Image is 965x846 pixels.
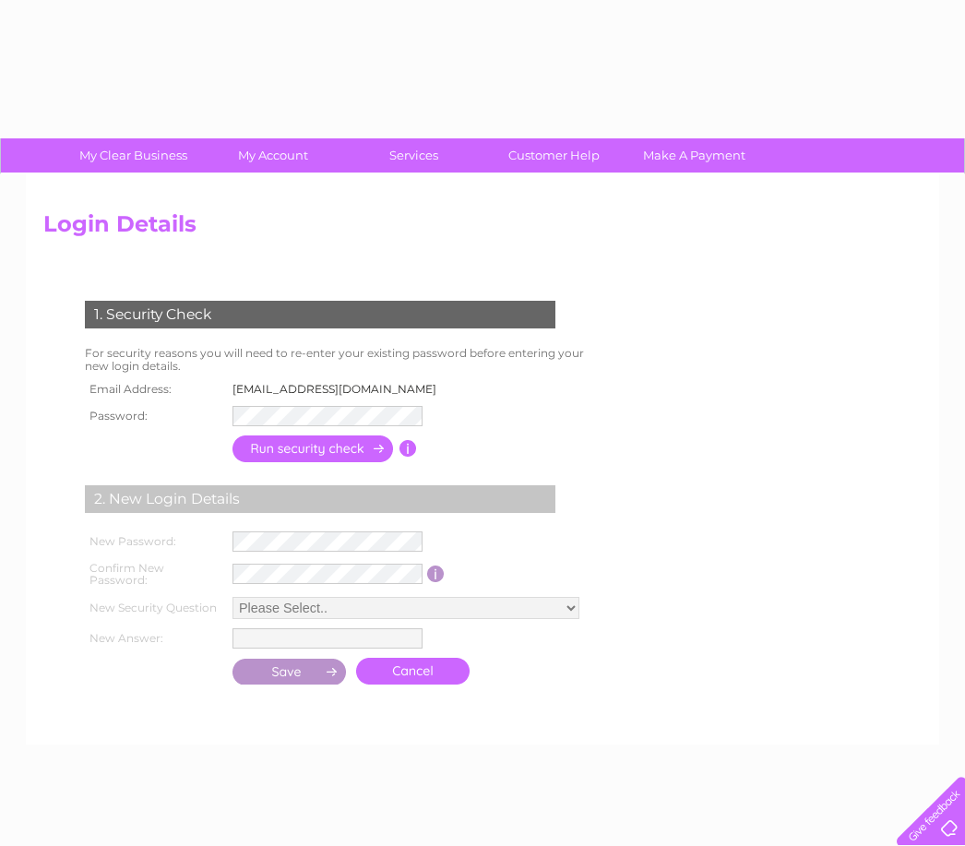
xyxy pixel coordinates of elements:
input: Information [427,566,445,582]
a: Make A Payment [618,138,770,173]
a: Services [338,138,490,173]
th: New Security Question [80,592,228,624]
input: Submit [232,659,347,685]
th: Email Address: [80,377,228,401]
a: My Clear Business [57,138,209,173]
th: New Answer: [80,624,228,653]
input: Information [399,440,417,457]
div: 2. New Login Details [85,485,555,513]
h2: Login Details [43,211,922,246]
th: Confirm New Password: [80,556,228,593]
th: Password: [80,401,228,431]
a: My Account [197,138,350,173]
td: [EMAIL_ADDRESS][DOMAIN_NAME] [228,377,452,401]
th: New Password: [80,527,228,556]
div: 1. Security Check [85,301,555,328]
td: For security reasons you will need to re-enter your existing password before entering your new lo... [80,342,604,377]
a: Customer Help [478,138,630,173]
a: Cancel [356,658,470,685]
